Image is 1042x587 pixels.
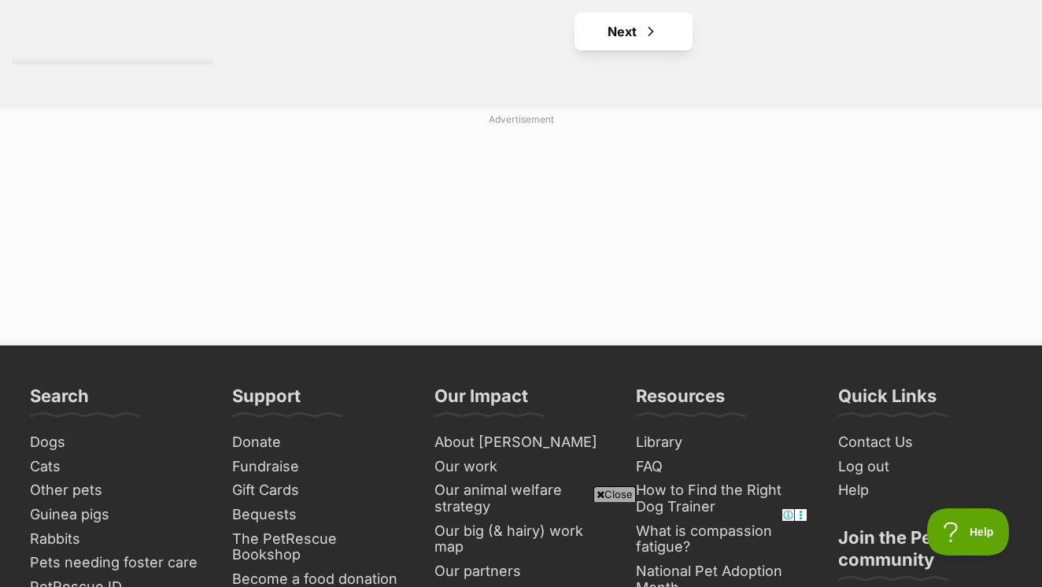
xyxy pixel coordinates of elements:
h3: Quick Links [838,385,937,416]
a: FAQ [630,455,816,479]
a: About [PERSON_NAME] [428,430,615,455]
a: Help [832,478,1018,503]
a: Fundraise [226,455,412,479]
a: How to Find the Right Dog Trainer [630,478,816,519]
h3: Search [30,385,89,416]
h3: Our Impact [434,385,528,416]
a: Bequests [226,503,412,527]
a: Dogs [24,430,210,455]
h3: Resources [636,385,725,416]
a: Next page [575,13,693,50]
a: Log out [832,455,1018,479]
a: Donate [226,430,412,455]
h3: Join the PetRescue community [838,526,1012,580]
iframe: Help Scout Beacon - Open [927,508,1011,556]
a: Pets needing foster care [24,551,210,575]
nav: Pagination [237,13,1030,50]
span: Close [593,486,636,502]
h3: Support [232,385,301,416]
iframe: Advertisement [139,133,903,330]
a: Rabbits [24,527,210,552]
a: Other pets [24,478,210,503]
a: Guinea pigs [24,503,210,527]
a: Gift Cards [226,478,412,503]
a: Cats [24,455,210,479]
a: Contact Us [832,430,1018,455]
a: Library [630,430,816,455]
a: Our work [428,455,615,479]
a: Our animal welfare strategy [428,478,615,519]
iframe: Advertisement [235,508,807,579]
a: The PetRescue Bookshop [226,527,412,567]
